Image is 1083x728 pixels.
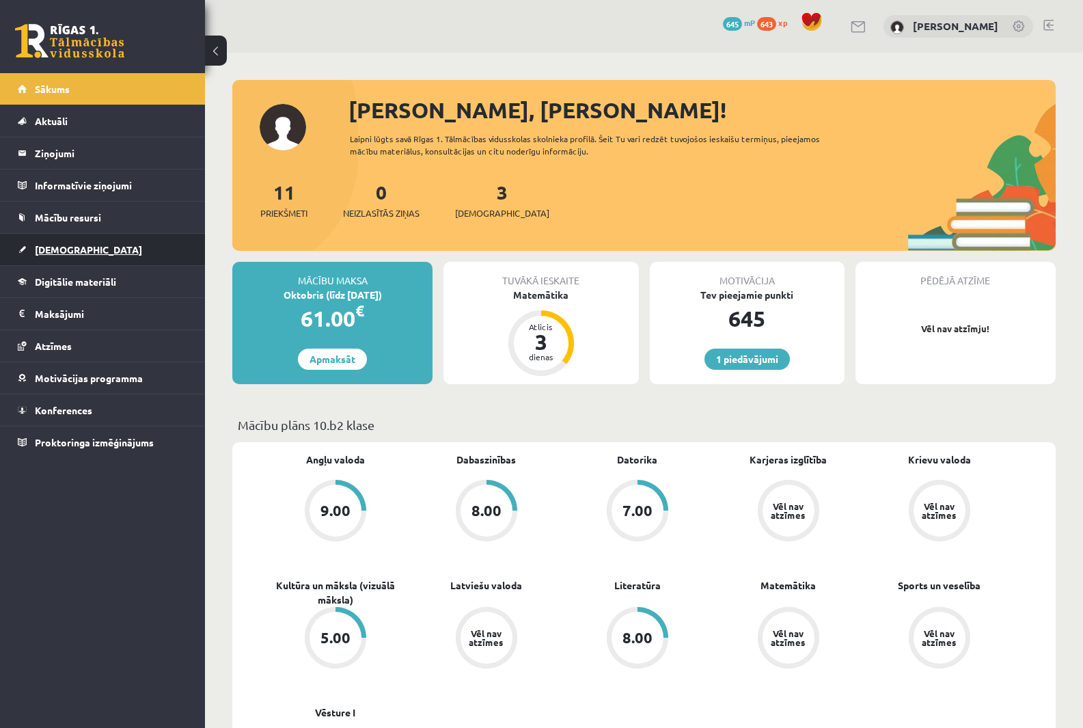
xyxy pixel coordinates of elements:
span: xp [778,17,787,28]
a: 643 xp [757,17,794,28]
a: 5.00 [260,607,411,671]
a: 8.00 [411,480,562,544]
p: Mācību plāns 10.b2 klase [238,416,1050,434]
span: [DEMOGRAPHIC_DATA] [455,206,549,220]
a: Aktuāli [18,105,188,137]
span: Atzīmes [35,340,72,352]
span: Proktoringa izmēģinājums [35,436,154,448]
div: Vēl nav atzīmes [920,629,959,647]
a: Maksājumi [18,298,188,329]
div: Tuvākā ieskaite [443,262,638,288]
a: Datorika [617,453,657,467]
a: Motivācijas programma [18,362,188,394]
a: Vēl nav atzīmes [864,480,1015,544]
a: Vēl nav atzīmes [713,607,864,671]
a: Atzīmes [18,330,188,362]
a: 645 mP [723,17,755,28]
a: Literatūra [614,578,661,593]
a: Vēl nav atzīmes [411,607,562,671]
div: Vēl nav atzīmes [467,629,506,647]
a: Digitālie materiāli [18,266,188,297]
div: Laipni lūgts savā Rīgas 1. Tālmācības vidusskolas skolnieka profilā. Šeit Tu vari redzēt tuvojošo... [350,133,844,157]
div: 5.00 [320,630,351,645]
a: Matemātika Atlicis 3 dienas [443,288,638,378]
a: Vēl nav atzīmes [713,480,864,544]
a: Matemātika [760,578,816,593]
a: 11Priekšmeti [260,180,307,220]
a: Dabaszinības [456,453,516,467]
a: 0Neizlasītās ziņas [343,180,420,220]
div: Pēdējā atzīme [855,262,1056,288]
a: Proktoringa izmēģinājums [18,427,188,458]
div: 645 [650,302,845,335]
div: 7.00 [622,503,653,518]
div: Motivācija [650,262,845,288]
a: Rīgas 1. Tālmācības vidusskola [15,24,124,58]
a: [PERSON_NAME] [913,19,998,33]
legend: Informatīvie ziņojumi [35,170,188,201]
img: Deivids Gregors Zeile [890,21,904,34]
span: Digitālie materiāli [35,275,116,288]
a: Mācību resursi [18,202,188,233]
span: mP [744,17,755,28]
div: 9.00 [320,503,351,518]
a: Karjeras izglītība [750,453,827,467]
a: Apmaksāt [298,349,367,370]
a: Kultūra un māksla (vizuālā māksla) [260,578,411,607]
div: Vēl nav atzīmes [920,502,959,520]
a: 8.00 [562,607,713,671]
span: 645 [723,17,742,31]
div: Mācību maksa [232,262,433,288]
div: [PERSON_NAME], [PERSON_NAME]! [348,94,1056,126]
a: 3[DEMOGRAPHIC_DATA] [455,180,549,220]
a: Krievu valoda [908,453,971,467]
div: Vēl nav atzīmes [769,629,808,647]
span: Neizlasītās ziņas [343,206,420,220]
a: Latviešu valoda [450,578,522,593]
div: Tev pieejamie punkti [650,288,845,302]
legend: Maksājumi [35,298,188,329]
a: [DEMOGRAPHIC_DATA] [18,234,188,265]
span: Sākums [35,83,70,95]
div: Vēl nav atzīmes [769,502,808,520]
legend: Ziņojumi [35,137,188,169]
p: Vēl nav atzīmju! [862,322,1049,336]
div: 8.00 [622,630,653,645]
span: Konferences [35,404,92,416]
a: Konferences [18,394,188,426]
a: Sākums [18,73,188,105]
span: € [355,301,364,321]
div: dienas [521,353,562,361]
div: 61.00 [232,302,433,335]
a: 7.00 [562,480,713,544]
a: 1 piedāvājumi [704,349,790,370]
a: Sports un veselība [898,578,981,593]
span: 643 [757,17,776,31]
a: Informatīvie ziņojumi [18,170,188,201]
span: Aktuāli [35,115,68,127]
a: 9.00 [260,480,411,544]
span: [DEMOGRAPHIC_DATA] [35,243,142,256]
a: Ziņojumi [18,137,188,169]
a: Angļu valoda [306,453,365,467]
span: Motivācijas programma [35,372,143,384]
a: Vēl nav atzīmes [864,607,1015,671]
div: Matemātika [443,288,638,302]
span: Priekšmeti [260,206,307,220]
span: Mācību resursi [35,211,101,224]
div: Atlicis [521,323,562,331]
div: Oktobris (līdz [DATE]) [232,288,433,302]
div: 3 [521,331,562,353]
div: 8.00 [471,503,502,518]
a: Vēsture I [315,705,355,720]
